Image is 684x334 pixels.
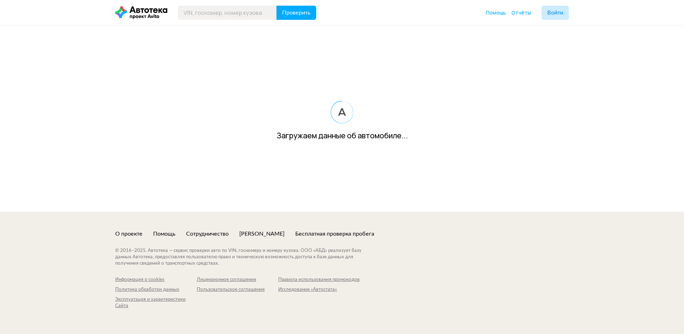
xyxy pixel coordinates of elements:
a: Отчёты [511,9,531,16]
a: Эксплуатация и характеристики Сайта [115,296,197,309]
div: Загружаем данные об автомобиле... [276,131,408,141]
a: Бесплатная проверка пробега [295,230,374,238]
a: Исследование «Автостата» [278,287,360,293]
a: [PERSON_NAME] [239,230,285,238]
span: Проверить [282,10,310,16]
a: Помощь [153,230,175,238]
span: Войти [547,10,563,16]
input: VIN, госномер, номер кузова [178,6,277,20]
a: Сотрудничество [186,230,229,238]
a: Правила использования промокодов [278,277,360,283]
a: Лицензионное соглашение [197,277,278,283]
a: О проекте [115,230,142,238]
a: Пользовательское соглашение [197,287,278,293]
button: Войти [542,6,569,20]
a: Политика обработки данных [115,287,197,293]
div: © 2016– 2025 . Автотека — сервис проверки авто по VIN, госномеру и номеру кузова. ООО «АБД» реали... [115,248,376,267]
button: Проверить [276,6,316,20]
a: Помощь [486,9,506,16]
a: Информация о cookies [115,277,197,283]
